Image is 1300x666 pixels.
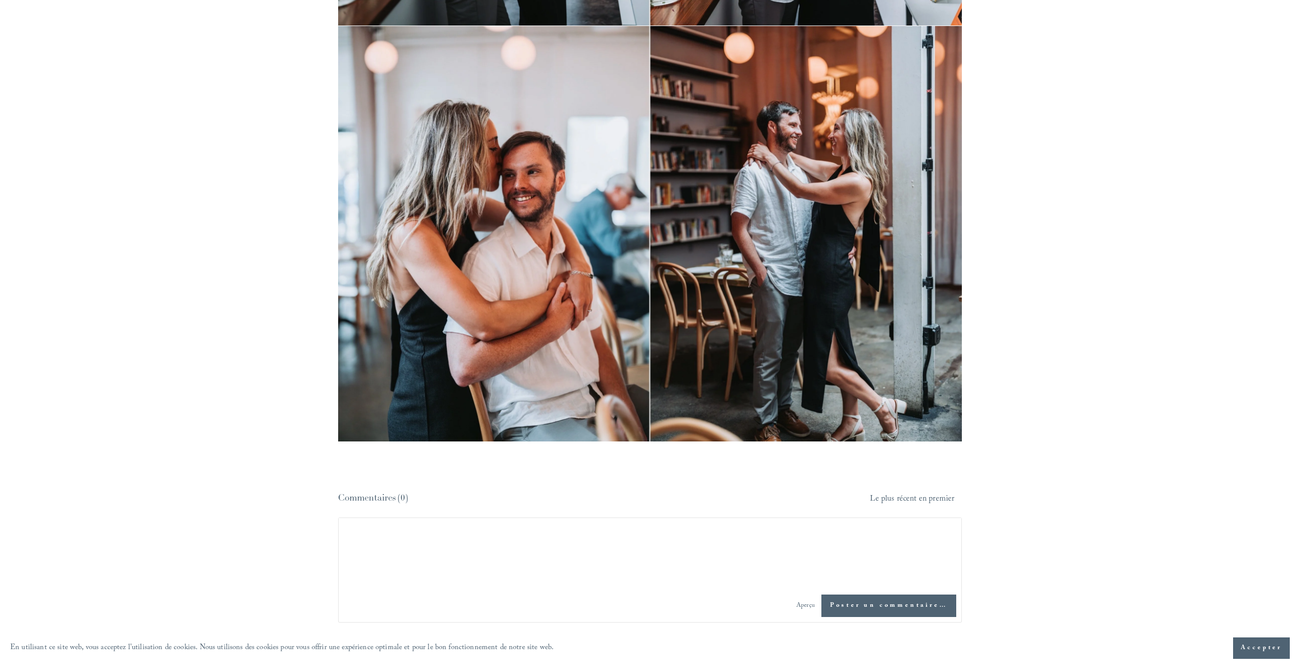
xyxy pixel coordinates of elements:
button: Accepter [1233,637,1290,659]
font: Accepter [1241,643,1282,653]
font: En utilisant ce site web, vous acceptez l'utilisation de cookies. Nous utilisons des cookies pour... [10,642,554,654]
font: Aperçu [796,601,815,611]
font: Poster un commentaire… [830,601,948,611]
img: 20_Photos de fiançailles de la brasserie Bhavana.jpg [338,26,962,441]
font: Commentaires (0) [338,491,408,503]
